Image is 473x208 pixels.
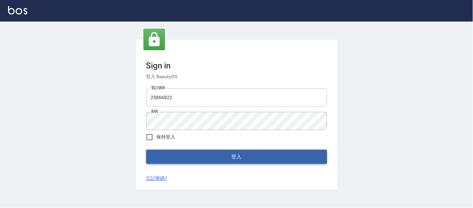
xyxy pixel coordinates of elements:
[157,133,176,141] span: 保持登入
[146,73,327,80] h6: 登入 BeautyOS
[146,150,327,164] button: 登入
[146,61,327,70] h3: Sign in
[8,6,27,14] img: Logo
[151,109,158,114] label: 密碼
[146,175,167,182] a: 忘記密碼?
[151,85,165,90] label: 電話號碼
